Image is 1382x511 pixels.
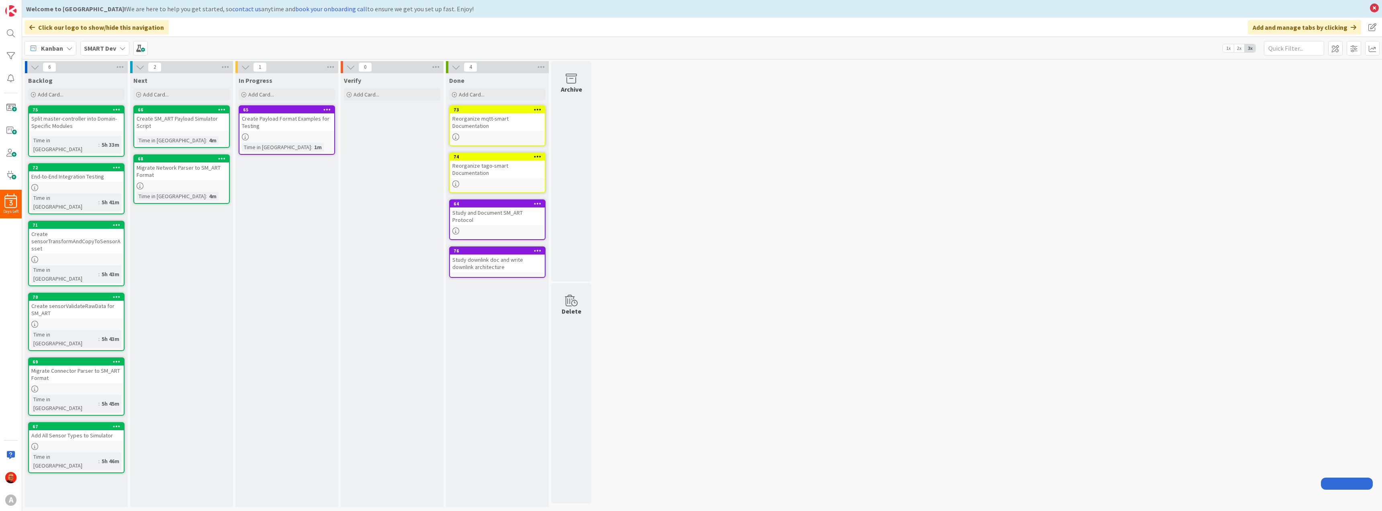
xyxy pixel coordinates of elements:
div: 73Reorganize mqtt-smart Documentation [450,106,545,131]
div: 71Create sensorTransformAndCopyToSensorAsset [29,222,124,254]
div: Split master-controller into Domain-Specific Modules [29,113,124,131]
div: 72 [29,164,124,171]
div: We are here to help you get started, so anytime and to ensure we get you set up fast. Enjoy! [26,4,1366,14]
span: : [206,192,207,201]
div: Archive [561,84,582,94]
span: Kanban [41,43,63,53]
span: : [98,198,100,207]
div: A [5,495,16,506]
span: Add Card... [354,91,379,98]
div: 64 [450,200,545,207]
div: 70 [29,293,124,301]
div: 74Reorganize tago-smart Documentation [450,153,545,178]
div: 76 [454,248,545,254]
img: CP [5,472,16,483]
div: 69 [33,359,124,365]
a: contact us [232,5,261,13]
div: 72 [33,165,124,170]
div: End-to-End Integration Testing [29,171,124,182]
div: Time in [GEOGRAPHIC_DATA] [137,192,206,201]
span: 0 [358,62,372,72]
div: 66 [134,106,229,113]
span: Add Card... [459,91,485,98]
div: Time in [GEOGRAPHIC_DATA] [242,143,311,152]
span: Next [133,76,147,84]
div: Create sensorValidateRawData for SM_ART [29,301,124,318]
div: Time in [GEOGRAPHIC_DATA] [31,395,98,412]
a: book your onboarding call [295,5,367,13]
div: 66Create SM_ART Payload Simulator Script [134,106,229,131]
div: 5h 46m [100,457,121,466]
div: 65 [243,107,334,113]
div: 67 [33,424,124,429]
div: 72End-to-End Integration Testing [29,164,124,182]
span: Add Card... [143,91,169,98]
span: : [98,140,100,149]
div: Time in [GEOGRAPHIC_DATA] [31,330,98,348]
div: 5h 43m [100,270,121,279]
div: 64Study and Document SM_ART Protocol [450,200,545,225]
a: 76Study downlink doc and write downlink architecture [449,246,546,278]
b: Welcome to [GEOGRAPHIC_DATA]! [26,5,126,13]
span: : [311,143,312,152]
div: 71 [29,222,124,229]
span: Verify [344,76,361,84]
div: Study downlink doc and write downlink architecture [450,254,545,272]
div: 1m [312,143,324,152]
a: 69Migrate Connector Parser to SM_ART FormatTime in [GEOGRAPHIC_DATA]:5h 45m [28,357,125,416]
div: 5h 33m [100,140,121,149]
span: In Progress [239,76,272,84]
div: Time in [GEOGRAPHIC_DATA] [31,136,98,154]
div: 69Migrate Connector Parser to SM_ART Format [29,358,124,383]
span: : [98,335,100,343]
b: SMART Dev [84,44,116,52]
div: 70Create sensorValidateRawData for SM_ART [29,293,124,318]
div: Reorganize tago-smart Documentation [450,160,545,178]
a: 67Add All Sensor Types to SimulatorTime in [GEOGRAPHIC_DATA]:5h 46m [28,422,125,473]
a: 74Reorganize tago-smart Documentation [449,152,546,193]
div: 71 [33,222,124,228]
div: 4m [207,136,219,145]
div: 68 [138,156,229,162]
a: 75Split master-controller into Domain-Specific ModulesTime in [GEOGRAPHIC_DATA]:5h 33m [28,105,125,157]
div: Time in [GEOGRAPHIC_DATA] [137,136,206,145]
div: 4m [207,192,219,201]
a: 65Create Payload Format Examples for TestingTime in [GEOGRAPHIC_DATA]:1m [239,105,335,155]
span: 3 [9,200,13,206]
div: 67Add All Sensor Types to Simulator [29,423,124,441]
div: 73 [450,106,545,113]
a: 71Create sensorTransformAndCopyToSensorAssetTime in [GEOGRAPHIC_DATA]:5h 43m [28,221,125,286]
div: Migrate Network Parser to SM_ART Format [134,162,229,180]
div: 69 [29,358,124,365]
span: : [206,136,207,145]
div: Study and Document SM_ART Protocol [450,207,545,225]
div: Add and manage tabs by clicking [1248,20,1361,35]
div: Reorganize mqtt-smart Documentation [450,113,545,131]
div: 5h 43m [100,335,121,343]
span: 1 [253,62,267,72]
div: 75Split master-controller into Domain-Specific Modules [29,106,124,131]
span: 1x [1223,44,1234,52]
span: 3x [1245,44,1255,52]
span: Add Card... [38,91,63,98]
span: Done [449,76,464,84]
a: 66Create SM_ART Payload Simulator ScriptTime in [GEOGRAPHIC_DATA]:4m [133,105,230,148]
img: Visit kanbanzone.com [5,5,16,16]
div: Click our logo to show/hide this navigation [25,20,169,35]
div: 65Create Payload Format Examples for Testing [239,106,334,131]
div: 65 [239,106,334,113]
div: Create SM_ART Payload Simulator Script [134,113,229,131]
div: Create Payload Format Examples for Testing [239,113,334,131]
div: 5h 41m [100,198,121,207]
div: 74 [450,153,545,160]
div: 75 [33,107,124,113]
div: Delete [562,306,581,316]
span: Backlog [28,76,53,84]
div: 76 [450,247,545,254]
div: Time in [GEOGRAPHIC_DATA] [31,193,98,211]
div: 5h 45m [100,399,121,408]
div: Time in [GEOGRAPHIC_DATA] [31,265,98,283]
div: Add All Sensor Types to Simulator [29,430,124,441]
a: 73Reorganize mqtt-smart Documentation [449,105,546,146]
div: 70 [33,294,124,300]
